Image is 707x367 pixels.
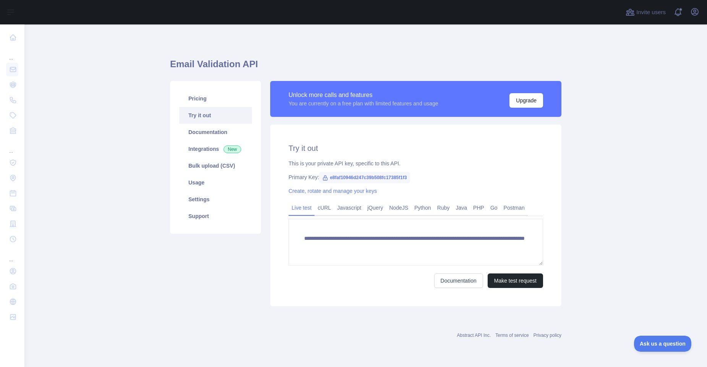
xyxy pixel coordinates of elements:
div: Unlock more calls and features [289,91,438,100]
button: Upgrade [509,93,543,108]
a: Documentation [179,124,252,141]
a: cURL [315,202,334,214]
a: Terms of service [495,333,529,338]
span: e8faf10946d247c39b508fc17385f1f3 [319,172,410,183]
a: Usage [179,174,252,191]
a: Live test [289,202,315,214]
a: Integrations New [179,141,252,157]
button: Invite users [624,6,667,18]
a: Support [179,208,252,225]
span: Invite users [636,8,666,17]
a: PHP [470,202,487,214]
a: Python [411,202,434,214]
h1: Email Validation API [170,58,561,76]
a: Postman [501,202,528,214]
a: Bulk upload (CSV) [179,157,252,174]
a: Java [453,202,470,214]
iframe: Toggle Customer Support [634,336,692,352]
div: ... [6,247,18,263]
div: This is your private API key, specific to this API. [289,160,543,167]
a: Go [487,202,501,214]
a: Create, rotate and manage your keys [289,188,377,194]
a: jQuery [364,202,386,214]
h2: Try it out [289,143,543,154]
a: Privacy policy [533,333,561,338]
a: Abstract API Inc. [457,333,491,338]
a: Pricing [179,90,252,107]
a: Javascript [334,202,364,214]
a: Settings [179,191,252,208]
a: Documentation [434,273,483,288]
span: New [224,146,241,153]
div: Primary Key: [289,173,543,181]
div: You are currently on a free plan with limited features and usage [289,100,438,107]
div: ... [6,46,18,61]
a: Ruby [434,202,453,214]
a: NodeJS [386,202,411,214]
a: Try it out [179,107,252,124]
button: Make test request [488,273,543,288]
div: ... [6,139,18,154]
